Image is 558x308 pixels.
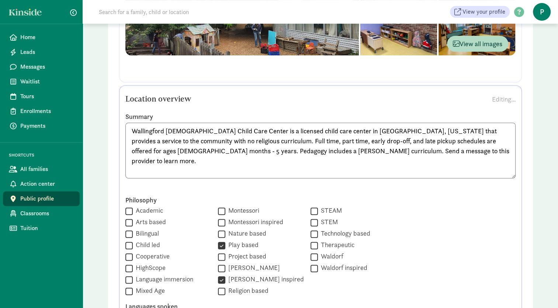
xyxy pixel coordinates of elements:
[447,36,508,52] button: View all images
[20,48,74,57] span: Leads
[318,218,338,226] label: STEM
[3,206,80,221] a: Classrooms
[133,252,170,261] label: Cooperative
[20,209,74,218] span: Classrooms
[20,194,74,203] span: Public profile
[133,286,165,295] label: Mixed Age
[133,218,166,226] label: Arts based
[225,252,266,261] label: Project based
[3,221,80,236] a: Tuition
[20,165,74,174] span: All families
[318,240,354,249] label: Therapeutic
[133,229,159,238] label: Bilingual
[3,89,80,104] a: Tours
[318,263,367,272] label: Waldorf inspired
[3,45,80,59] a: Leads
[133,206,163,215] label: Academic
[533,3,551,21] span: P
[3,162,80,177] a: All families
[94,4,301,19] input: Search for a family, child or location
[225,206,259,215] label: Montessori
[225,275,304,284] label: [PERSON_NAME] inspired
[225,286,268,295] label: Religion based
[3,177,80,191] a: Action center
[3,104,80,119] a: Enrollments
[225,218,283,226] label: Montessori inspired
[133,275,193,284] label: Language immersion
[462,7,505,16] span: View your profile
[125,112,516,121] label: Summary
[20,179,74,188] span: Action center
[3,30,80,45] a: Home
[20,107,74,116] span: Enrollments
[453,39,502,49] span: View all images
[3,59,80,74] a: Messages
[20,92,74,101] span: Tours
[20,122,74,130] span: Payments
[3,74,80,89] a: Waitlist
[20,33,74,42] span: Home
[492,94,516,104] div: Editing...
[20,62,74,71] span: Messages
[225,229,266,238] label: Nature based
[20,77,74,86] span: Waitlist
[521,273,558,308] iframe: Chat Widget
[125,196,516,205] label: Philosophy
[3,191,80,206] a: Public profile
[225,263,280,272] label: [PERSON_NAME]
[318,206,342,215] label: STEAM
[318,252,343,261] label: Waldorf
[125,95,191,103] h5: Location overview
[133,263,166,272] label: HighScope
[20,224,74,233] span: Tuition
[3,119,80,133] a: Payments
[450,6,510,18] a: View your profile
[318,229,370,238] label: Technology based
[133,240,160,249] label: Child led
[225,240,259,249] label: Play based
